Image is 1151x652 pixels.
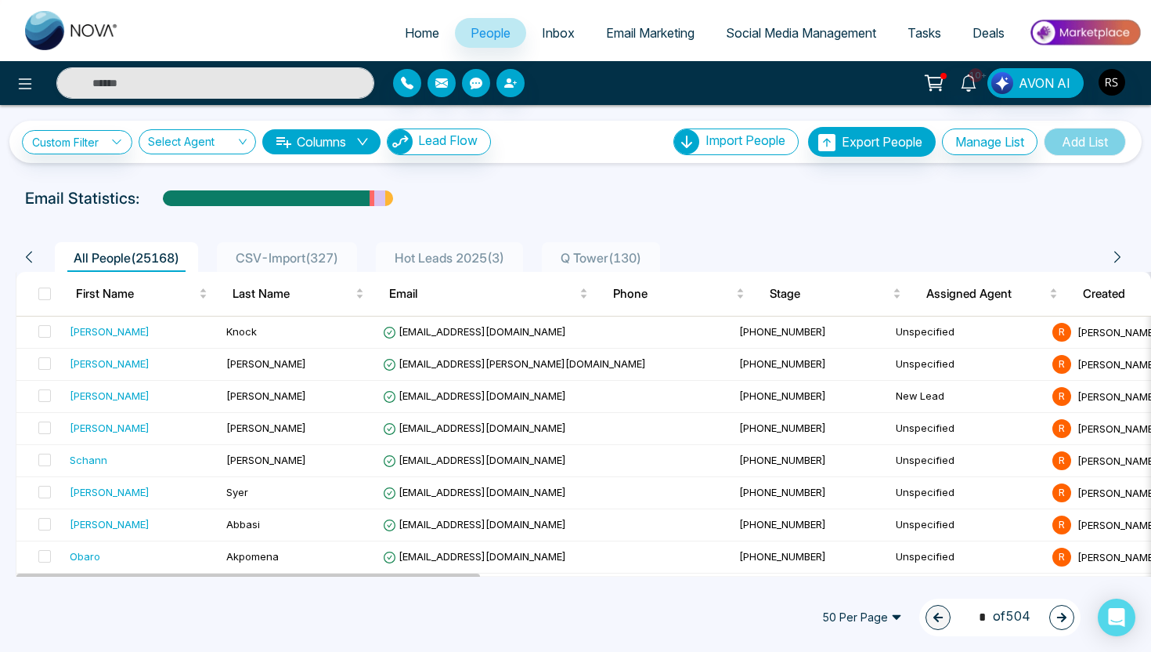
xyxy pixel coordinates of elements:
span: Deals [972,25,1005,41]
td: Unspecified [889,445,1046,477]
span: Inbox [542,25,575,41]
span: First Name [76,284,196,303]
a: Deals [957,18,1020,48]
span: R [1052,419,1071,438]
th: First Name [63,272,220,316]
span: Syer [226,486,248,498]
a: People [455,18,526,48]
span: Tasks [907,25,941,41]
span: R [1052,484,1071,502]
div: [PERSON_NAME] [70,388,150,404]
span: All People ( 25168 ) [67,250,186,266]
span: [EMAIL_ADDRESS][DOMAIN_NAME] [383,486,566,498]
th: Stage [757,272,914,316]
span: Assigned Agent [926,284,1046,303]
img: Lead Flow [991,72,1013,94]
a: Tasks [892,18,957,48]
span: [EMAIL_ADDRESS][PERSON_NAME][DOMAIN_NAME] [383,357,646,370]
div: [PERSON_NAME] [70,484,150,500]
span: 50 Per Page [811,605,913,630]
span: [PHONE_NUMBER] [739,325,826,338]
button: Columnsdown [262,129,381,154]
span: [EMAIL_ADDRESS][DOMAIN_NAME] [383,550,566,563]
span: [PERSON_NAME] [226,389,306,402]
span: People [471,25,511,41]
span: R [1052,387,1071,406]
span: R [1052,516,1071,534]
span: 10+ [969,68,983,82]
td: Unspecified [889,574,1046,606]
span: R [1052,451,1071,470]
td: Unspecified [889,317,1046,349]
td: New Lead [889,381,1046,413]
td: Unspecified [889,509,1046,542]
button: Export People [808,127,936,157]
button: Lead Flow [387,129,491,155]
span: R [1052,323,1071,342]
div: [PERSON_NAME] [70,356,150,371]
span: Knock [226,325,257,338]
span: [PERSON_NAME] [226,357,306,370]
span: Export People [842,134,922,150]
button: AVON AI [987,68,1084,98]
span: Email Marketing [606,25,695,41]
span: Abbasi [226,518,260,531]
th: Phone [601,272,757,316]
a: Home [389,18,455,48]
span: Import People [705,132,785,148]
span: [PHONE_NUMBER] [739,518,826,531]
span: R [1052,548,1071,567]
img: Nova CRM Logo [25,11,119,50]
span: Last Name [233,284,352,303]
span: [EMAIL_ADDRESS][DOMAIN_NAME] [383,422,566,434]
span: [PERSON_NAME] [226,422,306,434]
span: down [356,136,369,148]
div: [PERSON_NAME] [70,516,150,532]
a: Inbox [526,18,590,48]
span: Social Media Management [726,25,876,41]
span: CSV-Import ( 327 ) [229,250,345,266]
div: [PERSON_NAME] [70,324,150,339]
span: [EMAIL_ADDRESS][DOMAIN_NAME] [383,325,566,338]
td: Unspecified [889,413,1046,445]
a: Email Marketing [590,18,710,48]
span: [PHONE_NUMBER] [739,550,826,563]
p: Email Statistics: [25,187,139,210]
span: [PHONE_NUMBER] [739,486,826,498]
td: Unspecified [889,542,1046,574]
span: [PHONE_NUMBER] [739,389,826,402]
div: Obaro [70,549,100,564]
span: [PHONE_NUMBER] [739,454,826,466]
span: [PERSON_NAME] [226,454,306,466]
span: Email [389,284,576,303]
div: Schann [70,452,107,468]
a: Lead FlowLead Flow [381,129,491,155]
img: Market-place.gif [1028,15,1142,50]
th: Last Name [220,272,377,316]
span: AVON AI [1019,74,1070,92]
span: Q Tower ( 130 ) [554,250,648,266]
span: Lead Flow [418,132,478,148]
th: Email [377,272,601,316]
span: Home [405,25,439,41]
span: [EMAIL_ADDRESS][DOMAIN_NAME] [383,454,566,466]
span: [EMAIL_ADDRESS][DOMAIN_NAME] [383,518,566,531]
div: [PERSON_NAME] [70,420,150,436]
td: Unspecified [889,477,1046,509]
span: Stage [770,284,889,303]
td: Unspecified [889,349,1046,381]
span: of 504 [969,607,1030,628]
span: Phone [613,284,733,303]
span: [PHONE_NUMBER] [739,422,826,434]
img: Lead Flow [388,129,413,154]
span: R [1052,355,1071,374]
span: Akpomena [226,550,279,563]
img: User Avatar [1099,69,1125,96]
a: 10+ [950,68,987,96]
a: Social Media Management [710,18,892,48]
a: Custom Filter [22,130,132,154]
div: Open Intercom Messenger [1098,599,1135,636]
th: Assigned Agent [914,272,1070,316]
span: [PHONE_NUMBER] [739,357,826,370]
span: [EMAIL_ADDRESS][DOMAIN_NAME] [383,389,566,402]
